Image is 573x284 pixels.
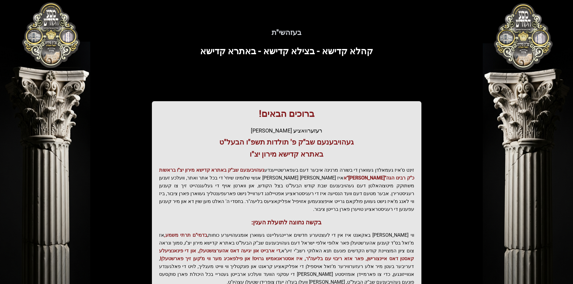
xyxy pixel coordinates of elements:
h3: געהויבענעם שב"ק פ' תולדות תשפ"ו הבעל"ט [159,137,414,147]
span: קהלא קדישא - בצילא קדישא - באתרא קדישא [200,46,373,56]
h3: בקשה נחוצה לתועלת הענין: [159,218,414,226]
div: רעזערוואציע [PERSON_NAME] [159,126,414,135]
span: געהויבענעם שב"ק באתרא קדישא מירון יצ"ו בראשות כ"ק רבינו הגה"[PERSON_NAME]"א [159,167,414,181]
h5: בעזהשי"ת [104,28,470,37]
p: זינט ס'איז געמאלדן געווארן די בשורה מרנינה איבער דעם בעפארשטייענדע איז [PERSON_NAME] [PERSON_NAME... [159,166,414,213]
h3: באתרא קדישא מירון יצ"ו [159,149,414,159]
span: בדמי"ם תרתי משמע, [164,232,207,238]
h1: ברוכים הבאים! [159,108,414,119]
span: די ארבייט און יגיעה דאס אהערצושטעלן, און די פינאנציעלע קאסטן דאס איינצורישן, פאר אזא ריבוי עם בלי... [159,248,414,261]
